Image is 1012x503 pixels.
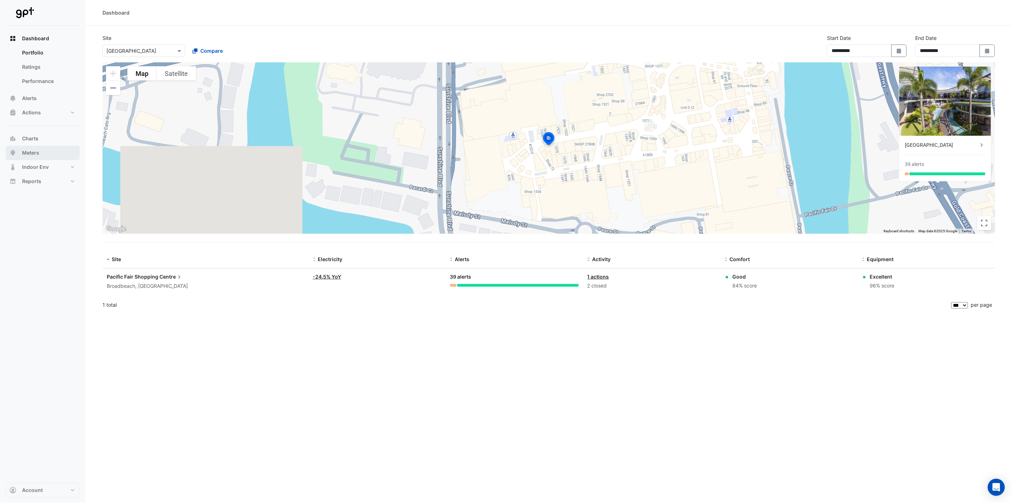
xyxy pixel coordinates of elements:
[988,479,1005,496] div: Open Intercom Messenger
[6,146,80,160] button: Meters
[104,224,128,234] img: Google
[592,256,611,262] span: Activity
[22,95,37,102] span: Alerts
[870,273,894,280] div: Excellent
[899,67,991,136] img: Pacific Fair Shopping Centre
[915,34,937,42] label: End Date
[870,282,894,290] div: 96% score
[827,34,851,42] label: Start Date
[22,164,49,171] span: Indoor Env
[732,282,757,290] div: 84% score
[102,296,950,314] div: 1 total
[918,229,957,233] span: Map data ©2025 Google
[896,48,902,54] fa-icon: Select Date
[200,47,223,55] span: Compare
[22,135,38,142] span: Charts
[6,160,80,174] button: Indoor Env
[961,229,971,233] a: Terms (opens in new tab)
[318,256,342,262] span: Electricity
[9,6,41,20] img: Company Logo
[127,66,157,81] button: Show street map
[971,302,992,308] span: per page
[159,273,183,281] span: Centre
[905,141,978,149] div: [GEOGRAPHIC_DATA]
[6,131,80,146] button: Charts
[22,487,43,494] span: Account
[22,149,39,156] span: Meters
[16,60,80,74] a: Ratings
[102,34,111,42] label: Site
[867,256,894,262] span: Equipment
[9,95,16,102] app-icon: Alerts
[6,174,80,188] button: Reports
[107,282,304,290] div: Broadbeach, [GEOGRAPHIC_DATA]
[106,66,120,81] button: Zoom in
[732,273,757,280] div: Good
[587,282,716,290] div: 2 closed
[107,274,158,280] span: Pacific Fair Shopping
[6,91,80,105] button: Alerts
[9,149,16,156] app-icon: Meters
[455,256,470,262] span: Alerts
[22,178,41,185] span: Reports
[884,229,914,234] button: Keyboard shortcuts
[9,109,16,116] app-icon: Actions
[157,66,196,81] button: Show satellite imagery
[16,74,80,88] a: Performance
[977,216,991,230] button: Toggle fullscreen view
[22,109,41,116] span: Actions
[9,164,16,171] app-icon: Indoor Env
[104,224,128,234] a: Open this area in Google Maps (opens a new window)
[541,131,557,148] img: site-pin-selected.svg
[9,178,16,185] app-icon: Reports
[313,274,341,280] a: -24.5% YoY
[22,35,49,42] span: Dashboard
[106,81,120,95] button: Zoom out
[984,48,991,54] fa-icon: Select Date
[587,274,609,280] a: 1 actions
[729,256,750,262] span: Comfort
[6,483,80,497] button: Account
[188,45,227,57] button: Compare
[112,256,121,262] span: Site
[6,105,80,120] button: Actions
[450,273,579,281] div: 39 alerts
[9,135,16,142] app-icon: Charts
[6,31,80,46] button: Dashboard
[16,46,80,60] a: Portfolio
[905,161,924,168] div: 39 alerts
[6,46,80,91] div: Dashboard
[9,35,16,42] app-icon: Dashboard
[102,9,130,16] div: Dashboard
